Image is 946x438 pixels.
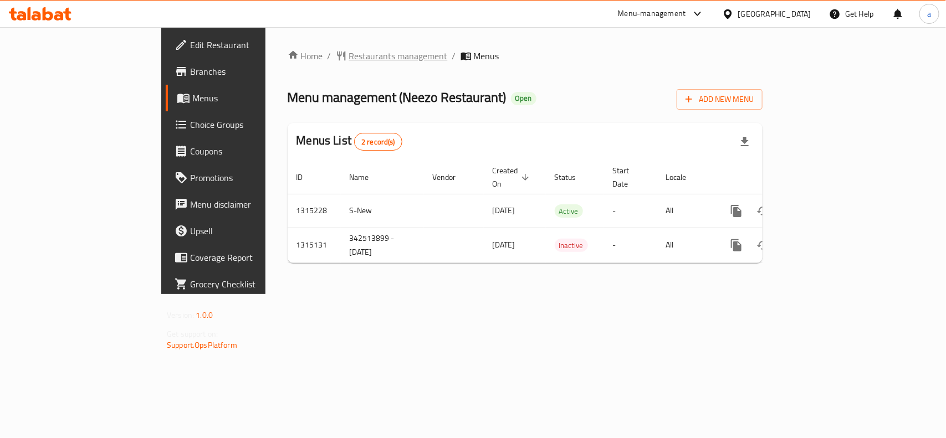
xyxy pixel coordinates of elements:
[166,111,319,138] a: Choice Groups
[192,91,310,105] span: Menus
[166,138,319,164] a: Coupons
[613,164,644,190] span: Start Date
[604,228,657,262] td: -
[190,65,310,78] span: Branches
[190,171,310,184] span: Promotions
[190,277,310,291] span: Grocery Checklist
[666,171,701,184] span: Locale
[604,194,657,228] td: -
[686,92,754,106] span: Add New Menu
[493,203,515,218] span: [DATE]
[166,164,319,191] a: Promotions
[288,85,507,110] span: Menu management ( Neezo Restaurant )
[190,224,310,238] span: Upsell
[336,49,448,63] a: Restaurants management
[714,161,838,194] th: Actions
[166,58,319,85] a: Branches
[328,49,331,63] li: /
[190,118,310,131] span: Choice Groups
[166,191,319,218] a: Menu disclaimer
[190,145,310,158] span: Coupons
[341,228,424,262] td: 342513899 - [DATE]
[166,218,319,244] a: Upsell
[288,49,763,63] nav: breadcrumb
[657,228,714,262] td: All
[555,205,583,218] span: Active
[511,94,536,103] span: Open
[167,308,194,322] span: Version:
[296,132,402,151] h2: Menus List
[166,32,319,58] a: Edit Restaurant
[433,171,471,184] span: Vendor
[166,271,319,297] a: Grocery Checklist
[750,232,776,259] button: Change Status
[511,92,536,105] div: Open
[452,49,456,63] li: /
[190,251,310,264] span: Coverage Report
[723,232,750,259] button: more
[349,49,448,63] span: Restaurants management
[493,164,533,190] span: Created On
[167,327,218,341] span: Get support on:
[723,198,750,224] button: more
[296,171,318,184] span: ID
[166,244,319,271] a: Coverage Report
[750,198,776,224] button: Change Status
[167,338,237,352] a: Support.OpsPlatform
[474,49,499,63] span: Menus
[341,194,424,228] td: S-New
[555,171,591,184] span: Status
[190,198,310,211] span: Menu disclaimer
[732,128,758,155] div: Export file
[618,7,686,20] div: Menu-management
[555,204,583,218] div: Active
[493,238,515,252] span: [DATE]
[738,8,811,20] div: [GEOGRAPHIC_DATA]
[354,133,402,151] div: Total records count
[196,308,213,322] span: 1.0.0
[350,171,383,184] span: Name
[677,89,763,110] button: Add New Menu
[190,38,310,51] span: Edit Restaurant
[927,8,931,20] span: a
[555,239,588,252] span: Inactive
[166,85,319,111] a: Menus
[288,161,838,263] table: enhanced table
[355,137,402,147] span: 2 record(s)
[657,194,714,228] td: All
